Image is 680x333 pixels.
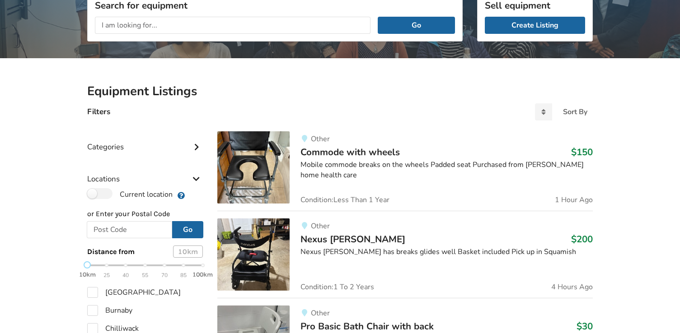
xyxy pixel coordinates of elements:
div: Locations [87,156,203,188]
span: Condition: Less Than 1 Year [300,196,389,203]
span: Other [311,221,330,231]
img: bathroom safety-commode with wheels [217,131,290,203]
input: Post Code [87,221,172,238]
span: Other [311,134,330,144]
h3: $30 [577,320,593,332]
span: Nexus [PERSON_NAME] [300,233,405,245]
h3: $150 [571,146,593,158]
span: Distance from [87,247,135,256]
h2: Equipment Listings [87,83,593,99]
a: Create Listing [485,17,585,34]
p: or Enter your Postal Code [87,209,203,219]
span: 85 [180,270,187,281]
h4: Filters [87,106,110,117]
span: Condition: 1 To 2 Years [300,283,374,291]
label: Current location [87,188,173,200]
div: Mobile commode breaks on the wheels Padded seat Purchased from [PERSON_NAME] home health care [300,160,593,180]
span: Other [311,308,330,318]
strong: 10km [79,271,96,278]
button: Go [172,221,203,238]
label: [GEOGRAPHIC_DATA] [87,287,181,298]
a: mobility-nexus walker OtherNexus [PERSON_NAME]$200Nexus [PERSON_NAME] has breaks glides well Bask... [217,211,593,298]
img: mobility-nexus walker [217,218,290,291]
span: 1 Hour Ago [555,196,593,203]
label: Burnaby [87,305,132,316]
span: 4 Hours Ago [551,283,593,291]
a: bathroom safety-commode with wheels OtherCommode with wheels$150Mobile commode breaks on the whee... [217,131,593,211]
button: Go [378,17,455,34]
div: 10 km [173,245,203,258]
h3: $200 [571,233,593,245]
span: 25 [103,270,110,281]
span: Commode with wheels [300,146,400,158]
input: I am looking for... [95,17,370,34]
strong: 100km [192,271,213,278]
span: Pro Basic Bath Chair with back [300,320,434,333]
div: Nexus [PERSON_NAME] has breaks glides well Basket included Pick up in Squamish [300,247,593,257]
span: 40 [122,270,129,281]
span: 70 [161,270,168,281]
div: Categories [87,124,203,156]
span: 55 [142,270,148,281]
div: Sort By [563,108,587,116]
